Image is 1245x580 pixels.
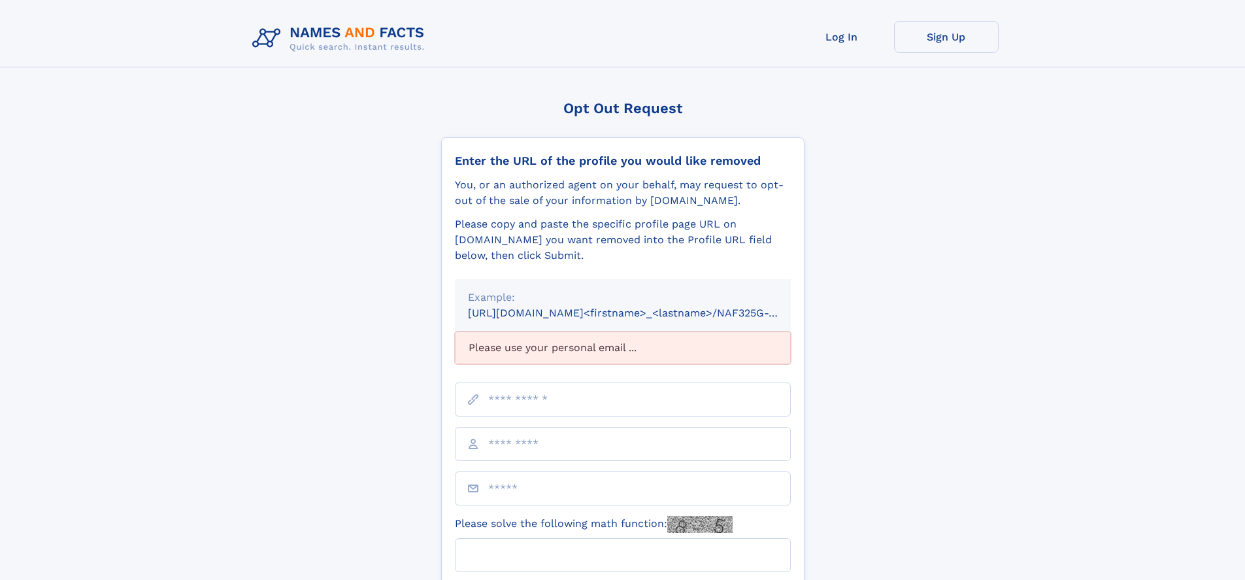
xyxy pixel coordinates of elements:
small: [URL][DOMAIN_NAME]<firstname>_<lastname>/NAF325G-xxxxxxxx [468,307,816,319]
label: Please solve the following math function: [455,516,733,533]
a: Sign Up [894,21,999,53]
div: Please copy and paste the specific profile page URL on [DOMAIN_NAME] you want removed into the Pr... [455,216,791,264]
div: Example: [468,290,778,305]
div: Enter the URL of the profile you would like removed [455,154,791,168]
div: Opt Out Request [441,100,805,116]
div: Please use your personal email ... [455,332,791,364]
a: Log In [789,21,894,53]
div: You, or an authorized agent on your behalf, may request to opt-out of the sale of your informatio... [455,177,791,209]
img: Logo Names and Facts [247,21,435,56]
